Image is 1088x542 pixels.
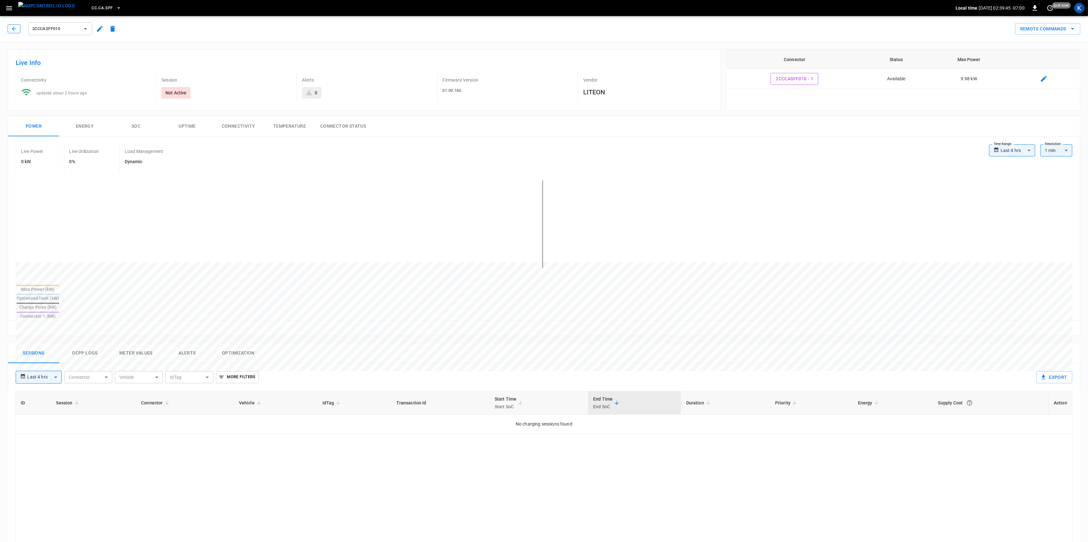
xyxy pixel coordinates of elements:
[56,399,81,407] span: Session
[583,77,713,83] p: Vendor
[32,25,80,33] span: 2CCCASFF010
[27,371,62,383] div: Last 4 hrs
[863,50,930,69] th: Status
[315,90,317,96] div: 0
[1015,23,1080,35] div: remote commands options
[264,116,315,137] button: Temperature
[443,77,573,83] p: Firmware Version
[162,343,213,363] button: Alerts
[686,399,712,407] span: Duration
[21,77,151,83] p: Connectivity
[165,90,187,96] p: Not Active
[125,158,163,165] h6: Dynamic
[216,371,258,383] button: More Filters
[16,58,713,68] h6: Live Info
[239,399,263,407] span: Vehicle
[391,391,489,415] th: Transaction Id
[1036,371,1072,383] button: Export
[727,50,863,69] th: Connector
[302,77,432,83] p: Alerts
[91,4,113,12] span: CC.CA.SFF
[59,343,110,363] button: Ocpp logs
[1045,141,1061,147] label: Resolution
[443,88,462,93] span: 01.00.18b
[593,395,613,410] div: End Time
[495,395,525,410] span: Start TimeStart SoC
[322,399,343,407] span: IdTag
[1048,391,1072,415] th: Action
[8,343,59,363] button: Sessions
[213,116,264,137] button: Connectivity
[110,116,162,137] button: SOC
[495,395,517,410] div: Start Time
[162,77,291,83] p: Session
[110,343,162,363] button: Meter Values
[1001,144,1035,156] div: Last 4 hrs
[858,399,881,407] span: Energy
[89,2,123,14] button: CC.CA.SFF
[69,158,99,165] h6: 0%
[1074,3,1084,13] div: profile-icon
[21,148,44,155] p: Live Power
[21,158,44,165] h6: 0 kW
[28,22,92,35] button: 2CCCASFF010
[16,391,1072,434] table: sessions table
[979,5,1025,11] p: [DATE] 02:39:45 -07:00
[964,397,975,409] button: The cost of your charging session based on your supply rates
[1040,144,1072,156] div: 1 min
[162,116,213,137] button: Uptime
[727,50,1080,89] table: connector table
[8,116,59,137] button: Power
[593,395,621,410] span: End TimeEnd SoC
[1015,23,1080,35] button: Remote Commands
[956,5,978,11] p: Local time
[863,69,930,89] td: Available
[1052,2,1071,9] span: just now
[593,403,613,410] p: End SoC
[938,397,1043,409] div: Supply Cost
[930,50,1008,69] th: Max Power
[315,116,371,137] button: Connector Status
[59,116,110,137] button: Energy
[18,2,75,10] img: ampcontrol.io logo
[69,148,99,155] p: Live Utilization
[16,391,51,415] th: ID
[36,91,87,95] span: updated about 2 hours ago
[775,399,799,407] span: Priority
[495,403,517,410] p: Start SoC
[213,343,264,363] button: Optimization
[930,69,1008,89] td: 9.98 kW
[1045,3,1055,13] button: set refresh interval
[141,399,171,407] span: Connector
[771,73,818,85] button: 2CCCASFF010 - 1
[994,141,1012,147] label: Time Range
[125,148,163,155] p: Load Management
[583,87,713,97] h6: LITEON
